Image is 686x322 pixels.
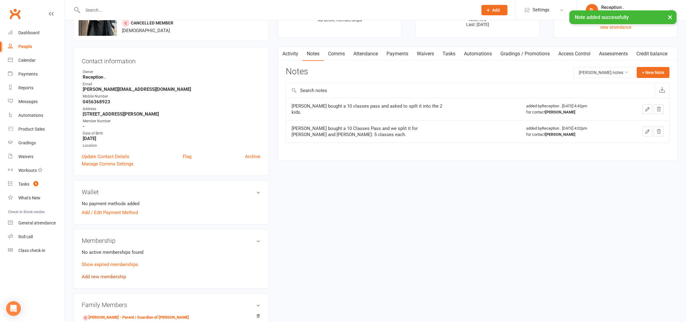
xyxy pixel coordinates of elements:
[526,103,618,115] div: added by Reception . [DATE] 4:42pm
[492,8,500,13] span: Add
[632,47,672,61] a: Credit balance
[83,111,260,117] strong: [STREET_ADDRESS][PERSON_NAME]
[7,6,23,21] a: Clubworx
[600,25,631,30] a: view attendance
[83,69,260,75] div: Owner
[278,47,303,61] a: Activity
[245,153,260,160] a: Archive
[665,10,676,24] button: ×
[81,6,473,14] input: Search...
[18,234,33,239] div: Roll call
[533,3,549,17] span: Settings
[82,249,260,256] p: No active memberships found
[8,81,65,95] a: Reports
[286,67,308,78] h3: Notes
[8,26,65,40] a: Dashboard
[82,200,260,207] li: No payment methods added
[460,47,496,61] a: Automations
[183,153,191,160] a: Flag
[601,5,669,10] div: Reception .
[554,47,595,61] a: Access Control
[33,181,38,186] span: 9
[595,47,632,61] a: Assessments
[8,150,65,164] a: Waivers
[292,125,445,138] div: [PERSON_NAME] bought a 10 Classes Pass and we split it for [PERSON_NAME] and [PERSON_NAME]: 5 cla...
[82,153,129,160] a: Update Contact Details
[18,44,32,49] div: People
[8,40,65,54] a: People
[6,301,21,316] div: Open Intercom Messenger
[83,81,260,87] div: Email
[303,47,324,61] a: Notes
[82,274,126,279] a: Add new membership
[82,302,260,308] h3: Family Members
[8,67,65,81] a: Payments
[83,118,260,124] div: Member Number
[349,47,382,61] a: Attendance
[83,87,260,92] strong: [PERSON_NAME][EMAIL_ADDRESS][DOMAIN_NAME]
[83,136,260,141] strong: [DATE]
[292,103,445,115] div: [PERSON_NAME] bought a 10 classes pass and asked to spilt it into the 2 kids.
[18,195,40,200] div: What's New
[8,136,65,150] a: Gradings
[8,191,65,205] a: What's New
[8,216,65,230] a: General attendance kiosk mode
[481,5,507,15] button: Add
[324,47,349,61] a: Comms
[83,74,260,80] strong: Reception .
[413,47,438,61] a: Waivers
[83,99,260,105] strong: 0456368923
[82,160,134,168] a: Manage Comms Settings
[83,314,189,321] a: [PERSON_NAME] - Parent / Guardian of [PERSON_NAME]
[637,67,669,78] button: + New Note
[82,262,138,267] a: Show expired memberships
[8,244,65,257] a: Class kiosk mode
[526,109,618,115] div: for contact
[18,30,40,35] div: Dashboard
[18,58,36,63] div: Calendar
[382,47,413,61] a: Payments
[18,72,38,76] div: Payments
[601,10,669,16] div: [PERSON_NAME] Brazilian Jiu-Jitsu
[18,85,33,90] div: Reports
[18,113,43,118] div: Automations
[83,106,260,112] div: Address
[83,143,260,149] div: Location
[82,237,260,244] h3: Membership
[545,132,575,137] strong: [PERSON_NAME]
[18,182,29,187] div: Tasks
[8,164,65,177] a: Workouts
[82,189,260,195] h3: Wallet
[438,47,460,61] a: Tasks
[18,168,37,173] div: Workouts
[18,127,45,131] div: Product Sales
[574,67,635,78] button: [PERSON_NAME] notes
[8,95,65,109] a: Messages
[526,125,618,138] div: added by Reception . [DATE] 4:02pm
[82,55,260,65] h3: Contact information
[18,220,56,225] div: General attendance
[586,4,598,16] div: R.
[286,83,655,98] input: Search notes
[8,122,65,136] a: Product Sales
[122,28,170,33] span: [DEMOGRAPHIC_DATA]
[82,209,138,216] a: Add / Edit Payment Method
[18,140,36,145] div: Gradings
[545,110,575,114] strong: [PERSON_NAME]
[526,131,618,138] div: for contact
[18,154,33,159] div: Waivers
[496,47,554,61] a: Gradings / Promotions
[83,131,260,136] div: Date of Birth
[83,94,260,99] div: Mobile Number
[83,124,260,129] strong: -
[18,248,45,253] div: Class check-in
[8,177,65,191] a: Tasks 9
[8,230,65,244] a: Roll call
[8,54,65,67] a: Calendar
[8,109,65,122] a: Automations
[569,10,677,24] div: Note added successfully
[18,99,38,104] div: Messages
